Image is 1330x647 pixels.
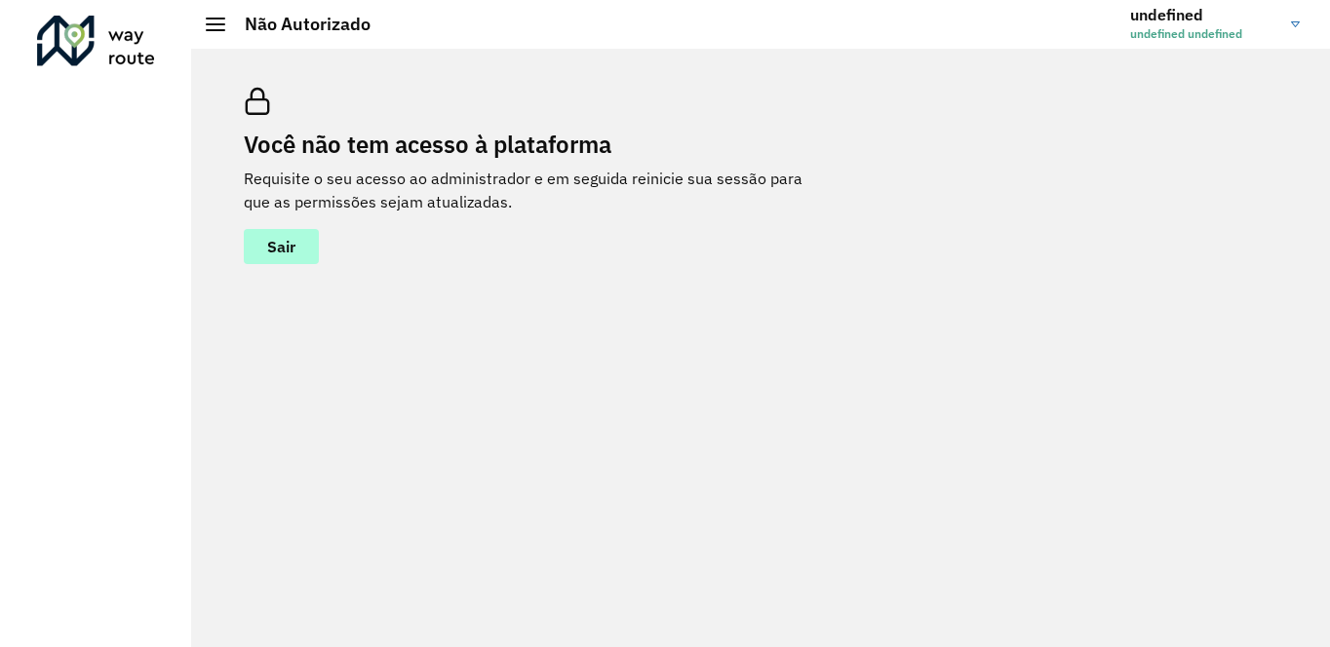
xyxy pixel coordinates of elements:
span: Sair [267,239,295,254]
h2: Você não tem acesso à plataforma [244,131,829,159]
span: undefined undefined [1130,25,1276,43]
p: Requisite o seu acesso ao administrador e em seguida reinicie sua sessão para que as permissões s... [244,167,829,213]
h3: undefined [1130,6,1276,24]
h2: Não Autorizado [225,14,371,35]
button: button [244,229,319,264]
